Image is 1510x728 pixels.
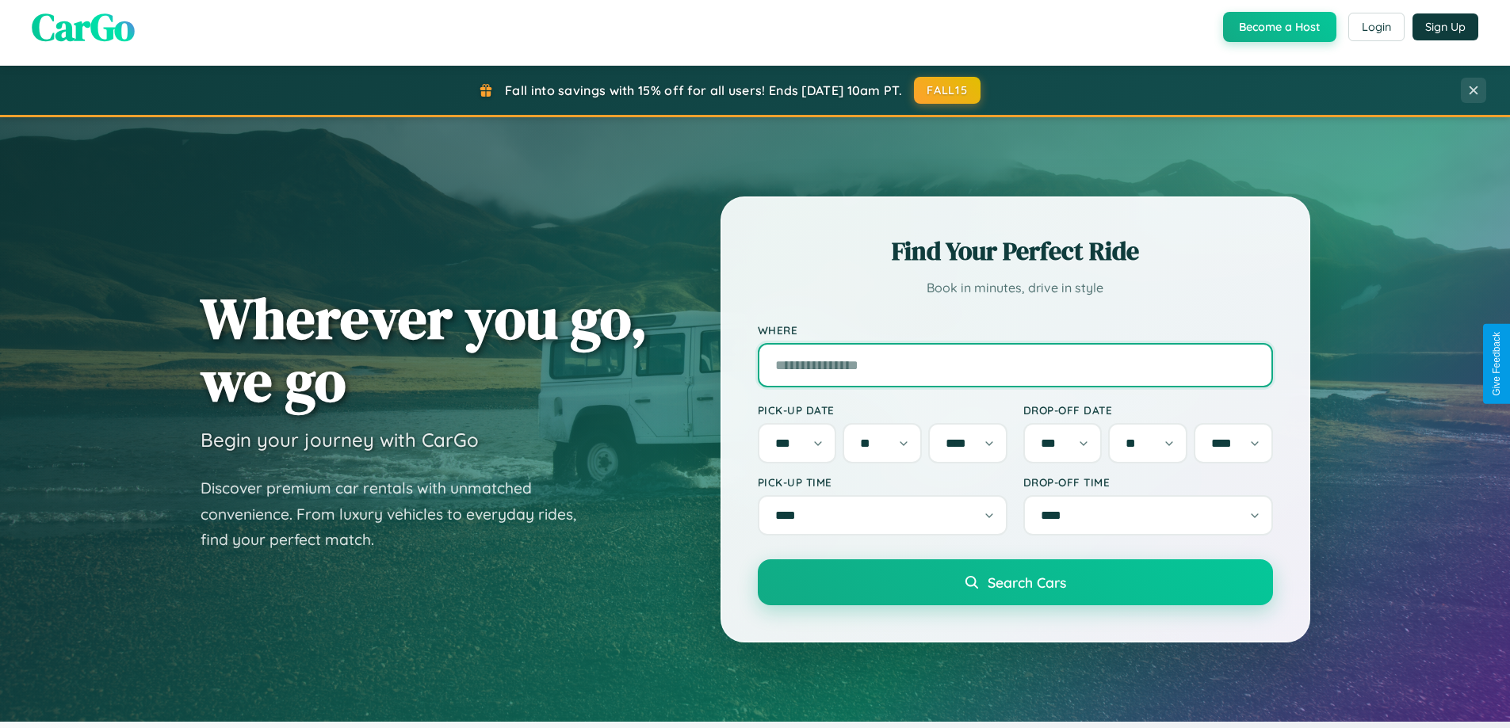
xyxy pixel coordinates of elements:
label: Pick-up Date [758,403,1007,417]
button: Sign Up [1413,13,1478,40]
button: FALL15 [914,77,981,104]
label: Pick-up Time [758,475,1007,489]
label: Drop-off Date [1023,403,1273,417]
div: Give Feedback [1491,332,1502,396]
h1: Wherever you go, we go [201,287,648,412]
span: CarGo [32,1,135,53]
h3: Begin your journey with CarGo [201,428,479,452]
button: Login [1348,13,1405,41]
button: Become a Host [1223,12,1336,42]
label: Where [758,323,1273,337]
p: Book in minutes, drive in style [758,276,1273,299]
span: Search Cars [988,574,1066,591]
button: Search Cars [758,559,1273,605]
p: Discover premium car rentals with unmatched convenience. From luxury vehicles to everyday rides, ... [201,475,597,553]
span: Fall into savings with 15% off for all users! Ends [DATE] 10am PT. [505,82,902,98]
h2: Find Your Perfect Ride [758,234,1273,269]
label: Drop-off Time [1023,475,1273,489]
